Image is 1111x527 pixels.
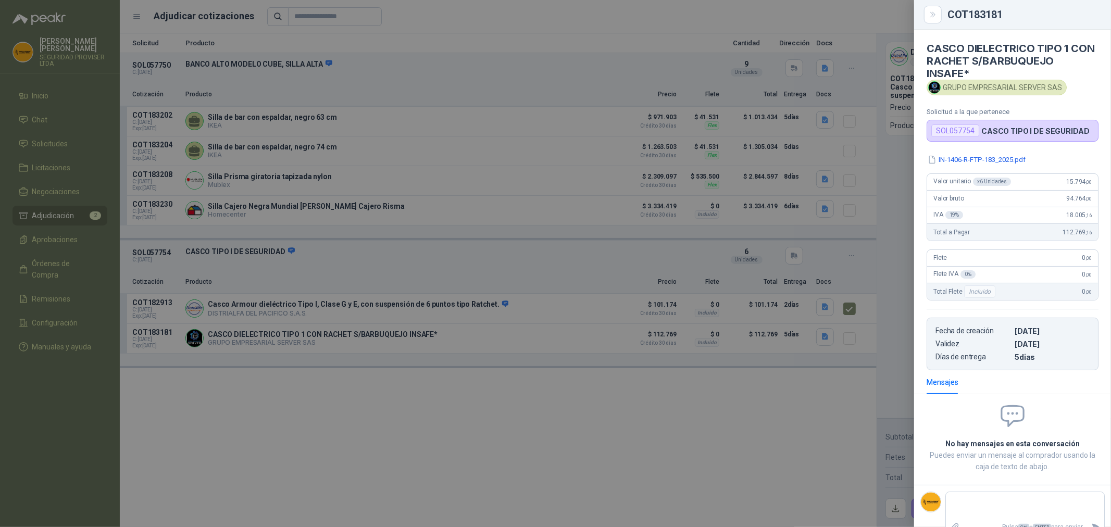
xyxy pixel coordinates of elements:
span: ,00 [1085,179,1092,185]
span: IVA [933,211,963,219]
p: [DATE] [1015,340,1090,348]
span: 18.005 [1066,211,1092,219]
p: Puedes enviar un mensaje al comprador usando la caja de texto de abajo. [927,449,1098,472]
button: IN-1406-R-FTP-183_2025.pdf [927,154,1027,165]
p: Validez [935,340,1010,348]
span: Valor unitario [933,178,1011,186]
span: ,00 [1085,272,1092,278]
span: Flete IVA [933,270,976,279]
img: Company Logo [929,82,940,93]
span: 0 [1082,288,1092,295]
span: ,00 [1085,255,1092,261]
span: 15.794 [1066,178,1092,185]
span: Valor bruto [933,195,964,202]
span: Total a Pagar [933,229,970,236]
div: 0 % [960,270,976,279]
span: ,00 [1085,289,1092,295]
div: Mensajes [927,377,958,388]
span: ,16 [1085,230,1092,235]
p: [DATE] [1015,327,1090,335]
span: Total Flete [933,285,997,298]
span: 0 [1082,254,1092,261]
span: 112.769 [1063,229,1092,236]
p: CASCO TIPO I DE SEGURIDAD [981,127,1090,135]
p: 5 dias [1015,353,1090,361]
div: 19 % [945,211,964,219]
div: GRUPO EMPRESARIAL SERVER SAS [927,80,1067,95]
p: Fecha de creación [935,327,1010,335]
div: Incluido [964,285,995,298]
p: Días de entrega [935,353,1010,361]
span: 0 [1082,271,1092,278]
div: SOL057754 [931,124,979,137]
img: Company Logo [921,492,941,512]
p: Solicitud a la que pertenece [927,108,1098,116]
button: Close [927,8,939,21]
h2: No hay mensajes en esta conversación [927,438,1098,449]
h4: CASCO DIELECTRICO TIPO 1 CON RACHET S/BARBUQUEJO INSAFE* [927,42,1098,80]
span: Flete [933,254,947,261]
div: x 6 Unidades [973,178,1011,186]
span: ,00 [1085,196,1092,202]
span: 94.764 [1066,195,1092,202]
div: COT183181 [947,9,1098,20]
span: ,16 [1085,212,1092,218]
